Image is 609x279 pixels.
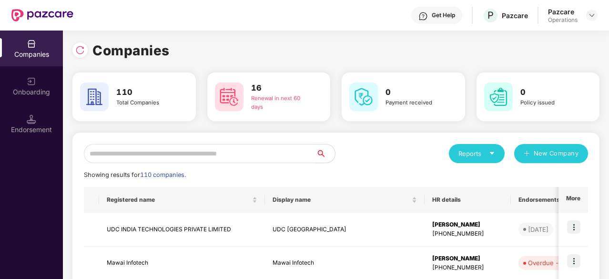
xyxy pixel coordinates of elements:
span: plus [524,150,530,158]
img: svg+xml;base64,PHN2ZyB4bWxucz0iaHR0cDovL3d3dy53My5vcmcvMjAwMC9zdmciIHdpZHRoPSI2MCIgaGVpZ2h0PSI2MC... [349,83,378,111]
img: svg+xml;base64,PHN2ZyB4bWxucz0iaHR0cDovL3d3dy53My5vcmcvMjAwMC9zdmciIHdpZHRoPSI2MCIgaGVpZ2h0PSI2MC... [215,83,244,111]
img: svg+xml;base64,PHN2ZyB3aWR0aD0iMjAiIGhlaWdodD0iMjAiIHZpZXdCb3g9IjAgMCAyMCAyMCIgZmlsbD0ibm9uZSIgeG... [27,77,36,86]
th: HR details [425,187,511,213]
th: Registered name [99,187,265,213]
h3: 0 [520,86,580,99]
h3: 0 [386,86,445,99]
div: Renewal in next 60 days [251,94,311,112]
span: New Company [534,149,579,158]
div: [DATE] [528,225,548,234]
div: Total Companies [116,99,176,107]
span: caret-down [489,150,495,156]
div: Reports [458,149,495,158]
h1: Companies [92,40,170,61]
div: [PERSON_NAME] [432,220,503,229]
button: search [315,144,335,163]
td: UDC [GEOGRAPHIC_DATA] [265,213,425,247]
span: Registered name [107,196,250,204]
td: UDC INDIA TECHNOLOGIES PRIVATE LIMITED [99,213,265,247]
div: Get Help [432,11,455,19]
div: [PERSON_NAME] [432,254,503,263]
h3: 110 [116,86,176,99]
img: svg+xml;base64,PHN2ZyBpZD0iRHJvcGRvd24tMzJ4MzIiIHhtbG5zPSJodHRwOi8vd3d3LnczLm9yZy8yMDAwL3N2ZyIgd2... [588,11,596,19]
div: [PHONE_NUMBER] [432,263,503,272]
img: svg+xml;base64,PHN2ZyB4bWxucz0iaHR0cDovL3d3dy53My5vcmcvMjAwMC9zdmciIHdpZHRoPSI2MCIgaGVpZ2h0PSI2MC... [484,83,513,111]
img: svg+xml;base64,PHN2ZyB3aWR0aD0iMTQuNSIgaGVpZ2h0PSIxNC41IiB2aWV3Qm94PSIwIDAgMTYgMTYiIGZpbGw9Im5vbm... [27,114,36,124]
div: Operations [548,16,578,24]
span: Showing results for [84,171,186,178]
span: P [487,10,494,21]
img: svg+xml;base64,PHN2ZyBpZD0iQ29tcGFuaWVzIiB4bWxucz0iaHR0cDovL3d3dy53My5vcmcvMjAwMC9zdmciIHdpZHRoPS... [27,39,36,49]
img: svg+xml;base64,PHN2ZyB4bWxucz0iaHR0cDovL3d3dy53My5vcmcvMjAwMC9zdmciIHdpZHRoPSI2MCIgaGVpZ2h0PSI2MC... [80,83,109,111]
img: svg+xml;base64,PHN2ZyBpZD0iSGVscC0zMngzMiIgeG1sbnM9Imh0dHA6Ly93d3cudzMub3JnLzIwMDAvc3ZnIiB3aWR0aD... [418,11,428,21]
div: Payment received [386,99,445,107]
button: plusNew Company [514,144,588,163]
div: [PHONE_NUMBER] [432,229,503,238]
span: 110 companies. [140,171,186,178]
th: More [558,187,588,213]
div: Overdue - 116d [528,258,576,268]
span: Display name [273,196,410,204]
span: Endorsements [518,196,573,204]
div: Pazcare [548,7,578,16]
img: icon [567,220,580,234]
img: icon [567,254,580,268]
div: Policy issued [520,99,580,107]
div: Pazcare [502,11,528,20]
span: search [315,150,335,157]
img: svg+xml;base64,PHN2ZyBpZD0iUmVsb2FkLTMyeDMyIiB4bWxucz0iaHR0cDovL3d3dy53My5vcmcvMjAwMC9zdmciIHdpZH... [75,45,85,55]
img: New Pazcare Logo [11,9,73,21]
th: Display name [265,187,425,213]
h3: 16 [251,82,311,94]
